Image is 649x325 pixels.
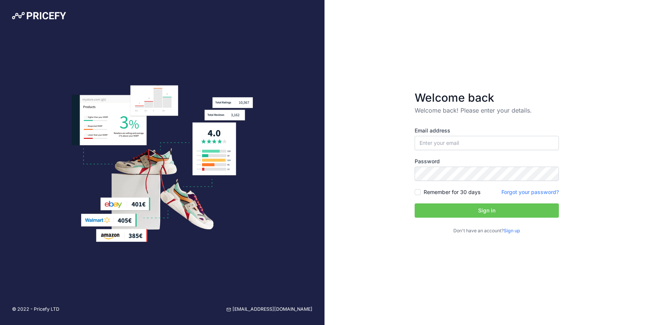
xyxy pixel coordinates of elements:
[415,136,559,150] input: Enter your email
[415,127,559,134] label: Email address
[415,203,559,218] button: Sign in
[12,306,59,313] p: © 2022 - Pricefy LTD
[424,188,480,196] label: Remember for 30 days
[415,227,559,235] p: Don't have an account?
[415,91,559,104] h3: Welcome back
[12,12,66,20] img: Pricefy
[504,228,520,233] a: Sign up
[415,106,559,115] p: Welcome back! Please enter your details.
[501,189,559,195] a: Forgot your password?
[415,158,559,165] label: Password
[226,306,312,313] a: [EMAIL_ADDRESS][DOMAIN_NAME]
